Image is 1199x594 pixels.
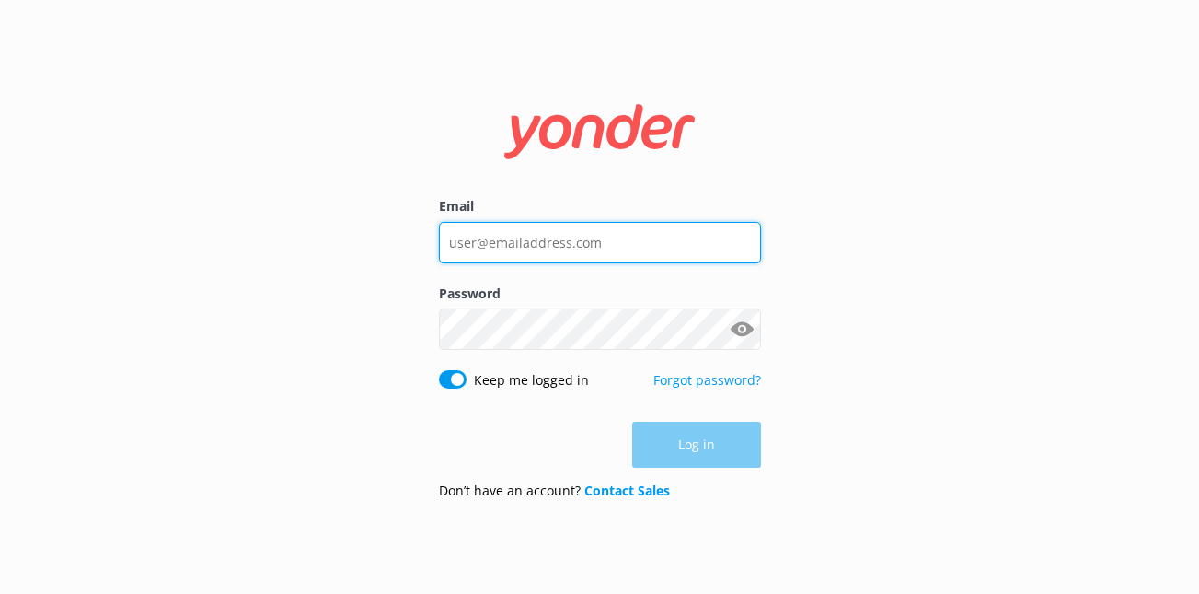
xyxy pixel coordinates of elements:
[474,370,589,390] label: Keep me logged in
[724,311,761,348] button: Show password
[439,196,761,216] label: Email
[439,284,761,304] label: Password
[439,481,670,501] p: Don’t have an account?
[584,482,670,499] a: Contact Sales
[439,222,761,263] input: user@emailaddress.com
[653,371,761,389] a: Forgot password?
